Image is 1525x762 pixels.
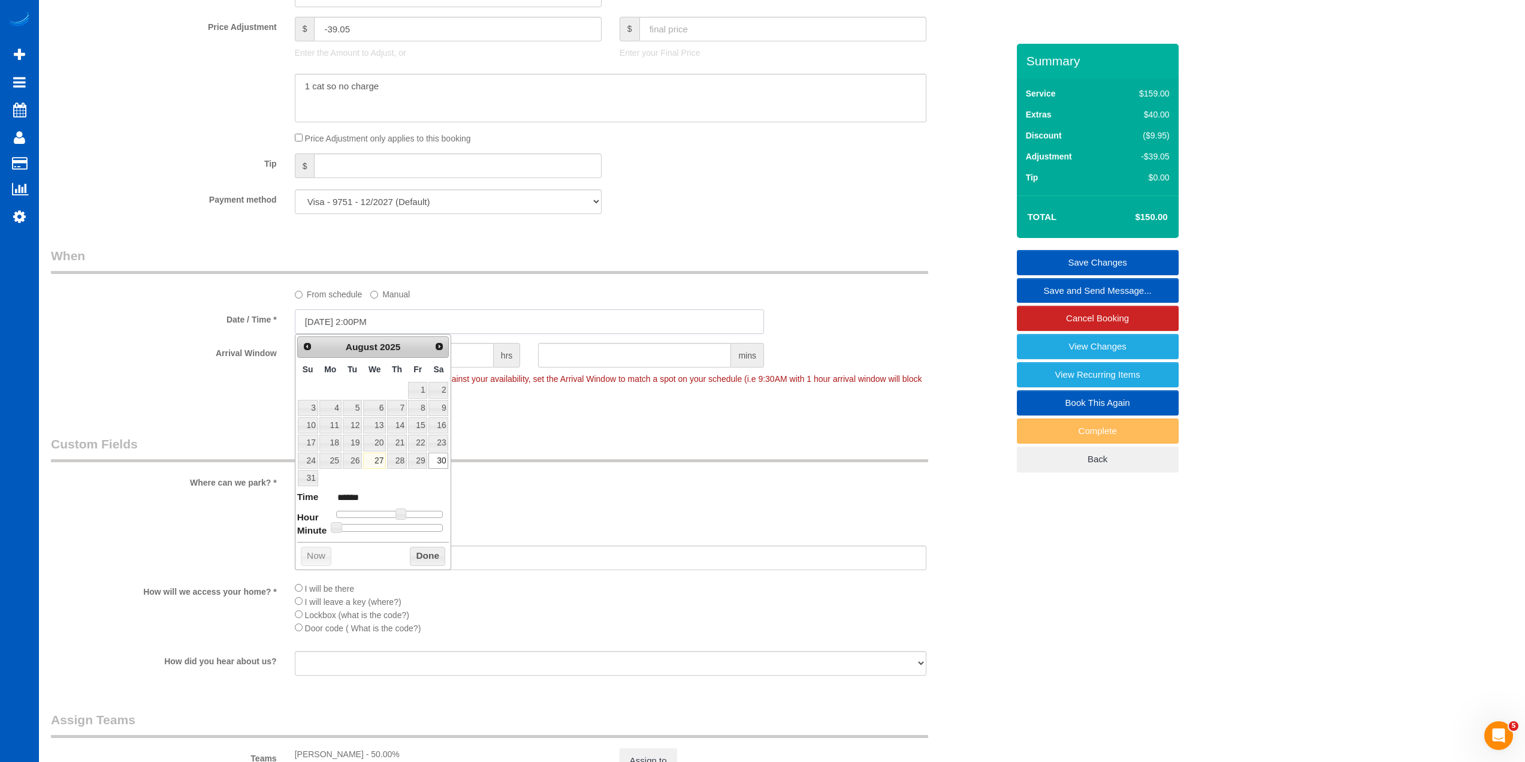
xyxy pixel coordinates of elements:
input: MM/DD/YYYY HH:MM [295,309,764,334]
span: $ [295,17,315,41]
a: Prev [299,338,316,355]
label: Service [1026,88,1056,100]
span: Friday [413,365,422,374]
label: Where can we park? * [42,472,286,489]
label: Extras [1026,109,1052,121]
a: 29 [408,453,427,469]
label: Manual [370,284,410,300]
span: Price Adjustment only applies to this booking [305,134,471,143]
a: Save and Send Message... [1017,278,1179,303]
div: $0.00 [1114,171,1170,183]
span: Tuesday [348,365,357,374]
a: Back [1017,447,1179,472]
dt: Minute [297,524,327,539]
a: 11 [319,417,342,433]
a: 12 [343,417,362,433]
a: 19 [343,435,362,451]
input: From schedule [295,291,303,299]
a: View Recurring Items [1017,362,1179,387]
dt: Hour [297,511,319,526]
span: 2025 [380,342,400,352]
span: August [346,342,378,352]
h4: $150.00 [1099,212,1167,222]
span: I will be there [305,584,354,594]
p: Enter the Amount to Adjust, or [295,47,602,59]
span: Monday [324,365,336,374]
strong: Total [1028,212,1057,222]
a: 6 [363,400,386,416]
a: 7 [387,400,407,416]
img: Automaid Logo [7,12,31,29]
a: 30 [428,453,448,469]
a: Cancel Booking [1017,306,1179,331]
dt: Time [297,490,319,505]
label: Discount [1026,129,1062,141]
span: I will leave a key (where?) [305,597,401,607]
span: $ [295,153,315,178]
label: Adjustment [1026,150,1072,162]
a: Next [431,338,448,355]
label: From schedule [295,284,363,300]
a: 24 [298,453,318,469]
iframe: Intercom live chat [1484,721,1513,750]
span: 5 [1509,721,1518,731]
input: Manual [370,291,378,299]
a: Book This Again [1017,390,1179,415]
label: Arrival Window [42,343,286,359]
h3: Summary [1026,54,1173,68]
input: final price [639,17,926,41]
a: 1 [408,382,427,398]
a: 10 [298,417,318,433]
a: 27 [363,453,386,469]
label: Price Adjustment [42,17,286,33]
a: 18 [319,435,342,451]
span: hrs [494,343,520,368]
label: Tip [42,153,286,170]
div: $159.00 [1114,88,1170,100]
span: Thursday [392,365,402,374]
span: mins [731,343,764,368]
a: 23 [428,435,448,451]
span: Next [434,342,444,351]
legend: Custom Fields [51,435,928,462]
a: 3 [298,400,318,416]
span: Prev [303,342,312,351]
a: 5 [343,400,362,416]
a: 26 [343,453,362,469]
button: Done [410,547,445,566]
span: To make this booking count against your availability, set the Arrival Window to match a spot on y... [295,374,922,396]
a: View Changes [1017,334,1179,359]
span: Door code ( What is the code?) [305,624,421,633]
label: Tip [1026,171,1038,183]
a: 9 [428,400,448,416]
a: 4 [319,400,342,416]
span: Wednesday [369,365,381,374]
p: Enter your Final Price [620,47,926,59]
label: How did you hear about us? [42,651,286,667]
span: Sunday [303,365,313,374]
label: Payment method [42,189,286,206]
span: $ [620,17,639,41]
a: 31 [298,470,318,486]
a: 8 [408,400,427,416]
label: Date / Time * [42,309,286,326]
a: 22 [408,435,427,451]
label: How will we access your home? * [42,582,286,598]
a: 17 [298,435,318,451]
span: Lockbox (what is the code?) [305,610,409,620]
div: ($9.95) [1114,129,1170,141]
a: 20 [363,435,386,451]
a: 28 [387,453,407,469]
a: 25 [319,453,342,469]
a: 2 [428,382,448,398]
a: 13 [363,417,386,433]
legend: When [51,247,928,274]
a: 15 [408,417,427,433]
a: Save Changes [1017,250,1179,275]
legend: Assign Teams [51,711,928,738]
a: 16 [428,417,448,433]
div: -$39.05 [1114,150,1170,162]
button: Now [301,547,331,566]
a: 14 [387,417,407,433]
